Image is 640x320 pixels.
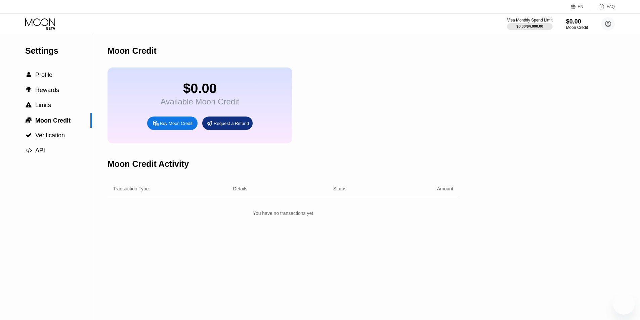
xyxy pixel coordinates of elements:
[147,117,198,130] div: Buy Moon Credit
[233,186,248,191] div: Details
[214,121,249,126] div: Request a Refund
[25,72,32,78] div: 
[607,4,615,9] div: FAQ
[26,117,32,124] span: 
[202,117,253,130] div: Request a Refund
[113,186,149,191] div: Transaction Type
[108,207,459,219] div: You have no transactions yet
[613,293,635,315] iframe: Кнопка запуска окна обмена сообщениями
[160,121,193,126] div: Buy Moon Credit
[161,97,239,106] div: Available Moon Credit
[108,159,189,169] div: Moon Credit Activity
[35,72,52,78] span: Profile
[161,81,239,96] div: $0.00
[566,25,588,30] div: Moon Credit
[566,18,588,25] div: $0.00
[26,87,32,93] span: 
[507,18,552,22] div: Visa Monthly Spend Limit
[35,147,45,154] span: API
[25,132,32,138] div: 
[35,87,59,93] span: Rewards
[333,186,347,191] div: Status
[26,147,32,153] span: 
[591,3,615,10] div: FAQ
[571,3,591,10] div: EN
[35,117,71,124] span: Moon Credit
[25,147,32,153] div: 
[108,46,157,56] div: Moon Credit
[27,72,31,78] span: 
[507,18,552,30] div: Visa Monthly Spend Limit$0.00/$4,000.00
[578,4,584,9] div: EN
[25,102,32,108] div: 
[26,132,32,138] span: 
[35,132,65,139] span: Verification
[25,46,92,56] div: Settings
[566,18,588,30] div: $0.00Moon Credit
[26,102,32,108] span: 
[25,87,32,93] div: 
[25,117,32,124] div: 
[437,186,453,191] div: Amount
[516,24,543,28] div: $0.00 / $4,000.00
[35,102,51,108] span: Limits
